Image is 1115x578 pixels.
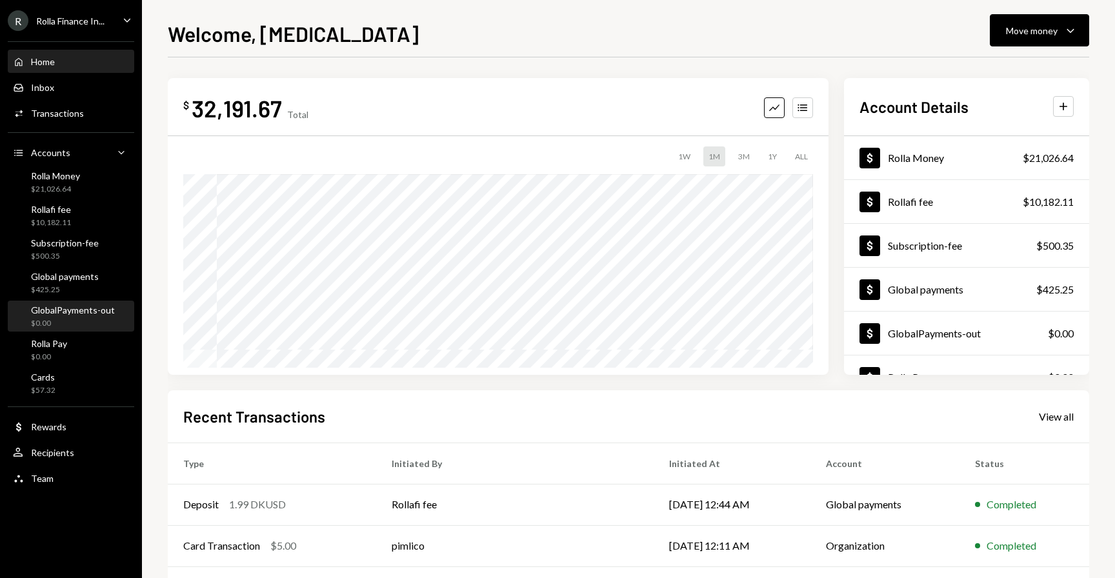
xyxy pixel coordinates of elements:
[1023,194,1074,210] div: $10,182.11
[844,312,1089,355] a: GlobalPayments-out$0.00
[192,94,282,123] div: 32,191.67
[31,108,84,119] div: Transactions
[959,443,1089,484] th: Status
[844,355,1089,399] a: Rolla Pay$0.00
[859,96,969,117] h2: Account Details
[8,101,134,125] a: Transactions
[31,304,115,315] div: GlobalPayments-out
[1006,24,1058,37] div: Move money
[31,251,99,262] div: $500.35
[31,473,54,484] div: Team
[990,14,1089,46] button: Move money
[844,224,1089,267] a: Subscription-fee$500.35
[654,443,810,484] th: Initiated At
[31,385,55,396] div: $57.32
[8,234,134,264] a: Subscription-fee$500.35
[31,217,71,228] div: $10,182.11
[31,271,99,282] div: Global payments
[376,443,654,484] th: Initiated By
[8,267,134,298] a: Global payments$425.25
[1048,370,1074,385] div: $0.00
[31,372,55,383] div: Cards
[31,421,66,432] div: Rewards
[1036,282,1074,297] div: $425.25
[844,136,1089,179] a: Rolla Money$21,026.64
[703,146,725,166] div: 1M
[1048,326,1074,341] div: $0.00
[31,352,67,363] div: $0.00
[31,184,80,195] div: $21,026.64
[31,82,54,93] div: Inbox
[888,239,962,252] div: Subscription-fee
[1036,238,1074,254] div: $500.35
[844,180,1089,223] a: Rollafi fee$10,182.11
[8,166,134,197] a: Rolla Money$21,026.64
[888,327,981,339] div: GlobalPayments-out
[763,146,782,166] div: 1Y
[810,484,959,525] td: Global payments
[8,466,134,490] a: Team
[733,146,755,166] div: 3M
[654,484,810,525] td: [DATE] 12:44 AM
[8,301,134,332] a: GlobalPayments-out$0.00
[8,75,134,99] a: Inbox
[36,15,105,26] div: Rolla Finance In...
[8,50,134,73] a: Home
[844,268,1089,311] a: Global payments$425.25
[888,152,944,164] div: Rolla Money
[229,497,286,512] div: 1.99 DKUSD
[810,525,959,566] td: Organization
[1039,410,1074,423] div: View all
[1023,150,1074,166] div: $21,026.64
[888,195,933,208] div: Rollafi fee
[8,368,134,399] a: Cards$57.32
[888,371,929,383] div: Rolla Pay
[183,99,189,112] div: $
[31,338,67,349] div: Rolla Pay
[8,441,134,464] a: Recipients
[810,443,959,484] th: Account
[1039,409,1074,423] a: View all
[183,497,219,512] div: Deposit
[270,538,296,553] div: $5.00
[8,415,134,438] a: Rewards
[31,147,70,158] div: Accounts
[8,141,134,164] a: Accounts
[987,497,1036,512] div: Completed
[31,237,99,248] div: Subscription-fee
[168,443,376,484] th: Type
[8,334,134,365] a: Rolla Pay$0.00
[31,170,80,181] div: Rolla Money
[8,10,28,31] div: R
[183,406,325,427] h2: Recent Transactions
[31,318,115,329] div: $0.00
[654,525,810,566] td: [DATE] 12:11 AM
[376,484,654,525] td: Rollafi fee
[673,146,696,166] div: 1W
[790,146,813,166] div: ALL
[987,538,1036,553] div: Completed
[8,200,134,231] a: Rollafi fee$10,182.11
[31,56,55,67] div: Home
[31,447,74,458] div: Recipients
[376,525,654,566] td: pimlico
[31,204,71,215] div: Rollafi fee
[183,538,260,553] div: Card Transaction
[168,21,419,46] h1: Welcome, [MEDICAL_DATA]
[888,283,963,295] div: Global payments
[31,284,99,295] div: $425.25
[287,109,308,120] div: Total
